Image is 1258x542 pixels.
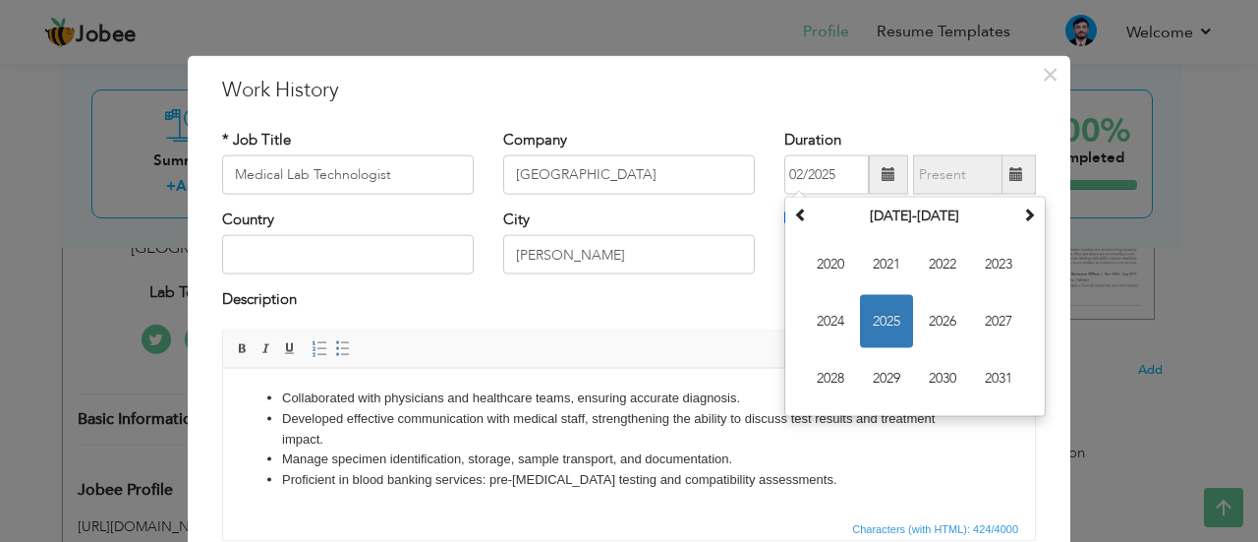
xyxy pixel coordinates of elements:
span: 2029 [860,352,913,405]
a: Underline [279,337,301,359]
span: 2031 [972,352,1025,405]
h3: Work History [222,75,1036,104]
div: Statistics [848,519,1024,537]
span: 2030 [916,352,969,405]
input: From [784,155,869,195]
label: Duration [784,129,841,150]
input: Present [913,155,1002,195]
span: 2021 [860,238,913,291]
span: 2024 [804,295,857,348]
span: 2020 [804,238,857,291]
span: × [1042,56,1058,91]
label: Company [503,129,567,150]
span: Previous Decade [794,208,808,221]
a: Insert/Remove Numbered List [309,337,330,359]
label: Description [222,289,297,310]
a: Bold [232,337,254,359]
span: Characters (with HTML): 424/4000 [848,519,1022,537]
label: City [503,210,530,230]
iframe: Rich Text Editor, workEditor [223,368,1035,515]
button: Close [1034,58,1065,90]
span: 2027 [972,295,1025,348]
span: 2028 [804,352,857,405]
span: 2023 [972,238,1025,291]
span: 2025 [860,295,913,348]
span: 2022 [916,238,969,291]
span: Next Decade [1022,208,1036,221]
label: Country [222,210,274,230]
a: Insert/Remove Bulleted List [332,337,354,359]
label: * Job Title [222,129,291,150]
th: Select Decade [813,202,1017,231]
a: Italic [256,337,277,359]
span: 2026 [916,295,969,348]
